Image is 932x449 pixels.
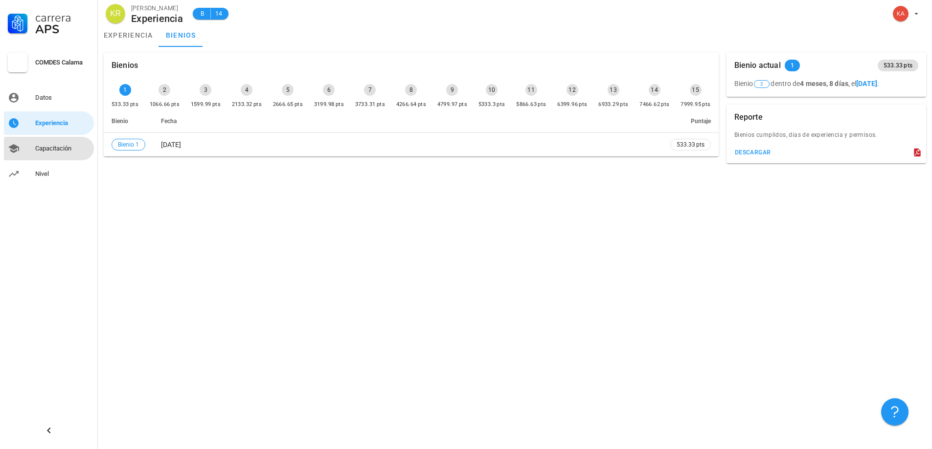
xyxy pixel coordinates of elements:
span: 14 [215,9,223,19]
button: descargar [730,146,775,159]
div: 2666.65 pts [273,100,303,109]
div: 10 [486,84,498,96]
div: 3199.98 pts [314,100,344,109]
div: Carrera [35,12,90,23]
div: COMDES Calama [35,59,90,66]
a: bienios [159,23,203,47]
div: Datos [35,94,90,102]
div: 14 [649,84,660,96]
div: 6399.96 pts [557,100,587,109]
div: [PERSON_NAME] [131,3,183,13]
div: 6933.29 pts [598,100,628,109]
span: B [199,9,206,19]
div: 12 [567,84,578,96]
a: Datos [4,86,94,109]
div: 7466.62 pts [639,100,669,109]
div: Bienios cumplidos, dias de experiencia y permisos. [727,130,926,146]
div: 4 [241,84,252,96]
div: Capacitación [35,145,90,152]
div: Experiencia [131,13,183,24]
div: Experiencia [35,119,90,127]
span: Bienio 1 [118,139,139,150]
div: 4799.97 pts [437,100,467,109]
div: 7 [364,84,376,96]
div: 2 [159,84,170,96]
div: descargar [734,149,771,156]
div: 1599.99 pts [191,100,221,109]
div: 1 [119,84,131,96]
div: APS [35,23,90,35]
a: Experiencia [4,111,94,135]
th: Fecha [153,109,662,133]
div: 5333.3 pts [478,100,505,109]
span: Fecha [161,118,177,125]
div: avatar [893,6,909,21]
div: 7999.95 pts [681,100,710,109]
span: [DATE] [161,141,181,149]
div: 4266.64 pts [396,100,426,109]
div: 9 [446,84,458,96]
span: 1 [791,60,794,71]
span: 533.33 pts [677,140,705,150]
span: Puntaje [691,118,711,125]
a: Nivel [4,162,94,186]
div: 6 [323,84,335,96]
div: 15 [690,84,702,96]
div: Reporte [734,105,763,130]
div: 3733.31 pts [355,100,385,109]
div: 2133.32 pts [232,100,262,109]
b: [DATE] [856,80,877,87]
div: 5866.63 pts [516,100,546,109]
div: Nivel [35,170,90,178]
a: Capacitación [4,137,94,160]
th: Bienio [104,109,153,133]
th: Puntaje [662,109,719,133]
b: 4 meses, 8 días [800,80,848,87]
span: Bienio [112,118,128,125]
div: Bienio actual [734,53,781,78]
a: experiencia [98,23,159,47]
span: KR [110,4,121,23]
div: 8 [405,84,417,96]
div: Bienios [112,53,138,78]
div: 3 [200,84,211,96]
span: 2 [760,81,763,87]
div: 533.33 pts [112,100,138,109]
div: 1066.66 pts [150,100,180,109]
span: Bienio dentro de , [734,80,850,87]
div: 5 [282,84,294,96]
div: avatar [106,4,125,23]
span: el . [851,80,879,87]
div: 11 [525,84,537,96]
span: 533.33 pts [884,60,913,71]
div: 13 [608,84,619,96]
